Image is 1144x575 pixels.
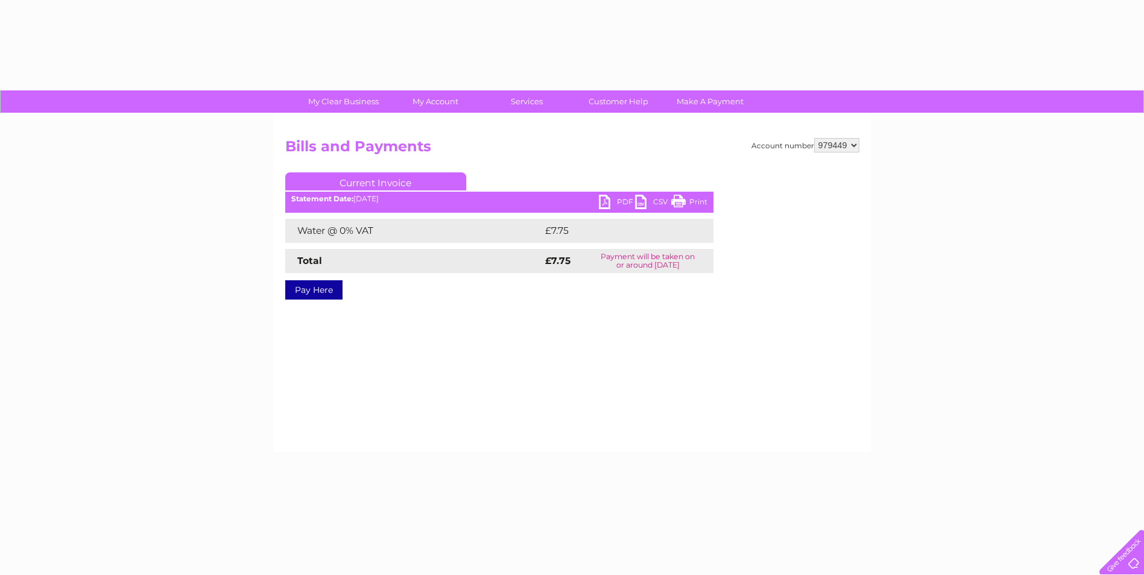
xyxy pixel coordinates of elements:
td: Water @ 0% VAT [285,219,542,243]
a: CSV [635,195,671,212]
div: [DATE] [285,195,713,203]
a: Print [671,195,707,212]
a: Services [477,90,577,113]
td: Payment will be taken on or around [DATE] [583,249,713,273]
strong: £7.75 [545,255,570,266]
div: Account number [751,138,859,152]
td: £7.75 [542,219,684,243]
strong: Total [297,255,322,266]
a: Customer Help [569,90,668,113]
a: My Clear Business [294,90,393,113]
a: My Account [385,90,485,113]
a: Make A Payment [660,90,760,113]
a: Pay Here [285,280,343,300]
b: Statement Date: [291,194,353,203]
a: PDF [599,195,635,212]
a: Current Invoice [285,172,466,190]
h2: Bills and Payments [285,138,859,161]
